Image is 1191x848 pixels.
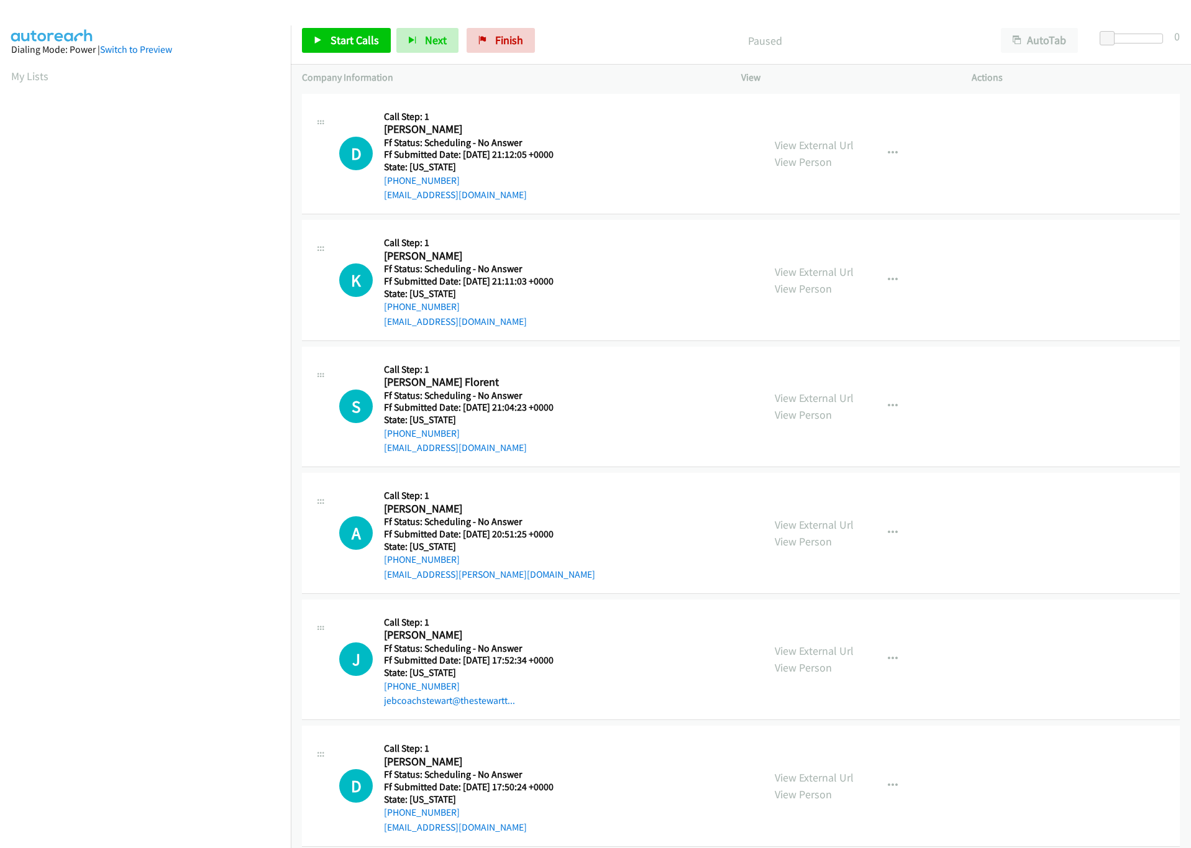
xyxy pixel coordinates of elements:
[384,793,569,806] h5: State: [US_STATE]
[775,391,854,405] a: View External Url
[384,742,569,755] h5: Call Step: 1
[339,769,373,803] h1: D
[339,390,373,423] div: The call is yet to be attempted
[775,787,832,801] a: View Person
[384,137,569,149] h5: Ff Status: Scheduling - No Answer
[384,528,595,540] h5: Ff Submitted Date: [DATE] 20:51:25 +0000
[384,680,460,692] a: [PHONE_NUMBER]
[384,540,595,553] h5: State: [US_STATE]
[384,263,569,275] h5: Ff Status: Scheduling - No Answer
[775,155,832,169] a: View Person
[384,442,527,454] a: [EMAIL_ADDRESS][DOMAIN_NAME]
[384,288,569,300] h5: State: [US_STATE]
[495,33,523,47] span: Finish
[384,363,569,376] h5: Call Step: 1
[775,644,854,658] a: View External Url
[384,427,460,439] a: [PHONE_NUMBER]
[339,263,373,297] div: The call is yet to be attempted
[384,616,569,629] h5: Call Step: 1
[11,42,280,57] div: Dialing Mode: Power |
[775,660,832,675] a: View Person
[339,516,373,550] h1: A
[384,148,569,161] h5: Ff Submitted Date: [DATE] 21:12:05 +0000
[339,263,373,297] h1: K
[339,642,373,676] h1: J
[384,502,569,516] h2: [PERSON_NAME]
[339,769,373,803] div: The call is yet to be attempted
[302,28,391,53] a: Start Calls
[384,111,569,123] h5: Call Step: 1
[775,281,832,296] a: View Person
[425,33,447,47] span: Next
[384,275,569,288] h5: Ff Submitted Date: [DATE] 21:11:03 +0000
[775,265,854,279] a: View External Url
[100,43,172,55] a: Switch to Preview
[384,781,569,793] h5: Ff Submitted Date: [DATE] 17:50:24 +0000
[384,554,460,565] a: [PHONE_NUMBER]
[302,70,719,85] p: Company Information
[384,414,569,426] h5: State: [US_STATE]
[384,667,569,679] h5: State: [US_STATE]
[775,138,854,152] a: View External Url
[331,33,379,47] span: Start Calls
[384,249,569,263] h2: [PERSON_NAME]
[384,755,569,769] h2: [PERSON_NAME]
[384,375,569,390] h2: [PERSON_NAME] Florent
[775,534,832,549] a: View Person
[384,237,569,249] h5: Call Step: 1
[384,516,595,528] h5: Ff Status: Scheduling - No Answer
[384,161,569,173] h5: State: [US_STATE]
[384,628,569,642] h2: [PERSON_NAME]
[384,642,569,655] h5: Ff Status: Scheduling - No Answer
[11,96,291,686] iframe: Dialpad
[775,408,832,422] a: View Person
[339,390,373,423] h1: S
[384,806,460,818] a: [PHONE_NUMBER]
[384,490,595,502] h5: Call Step: 1
[339,642,373,676] div: The call is yet to be attempted
[384,568,595,580] a: [EMAIL_ADDRESS][PERSON_NAME][DOMAIN_NAME]
[384,316,527,327] a: [EMAIL_ADDRESS][DOMAIN_NAME]
[1001,28,1078,53] button: AutoTab
[384,301,460,312] a: [PHONE_NUMBER]
[384,695,515,706] a: jebcoachstewart@thestewartt...
[339,137,373,170] h1: D
[1174,28,1180,45] div: 0
[775,517,854,532] a: View External Url
[11,69,48,83] a: My Lists
[1106,34,1163,43] div: Delay between calls (in seconds)
[384,821,527,833] a: [EMAIL_ADDRESS][DOMAIN_NAME]
[384,768,569,781] h5: Ff Status: Scheduling - No Answer
[384,189,527,201] a: [EMAIL_ADDRESS][DOMAIN_NAME]
[396,28,459,53] button: Next
[384,390,569,402] h5: Ff Status: Scheduling - No Answer
[741,70,949,85] p: View
[384,401,569,414] h5: Ff Submitted Date: [DATE] 21:04:23 +0000
[972,70,1180,85] p: Actions
[384,654,569,667] h5: Ff Submitted Date: [DATE] 17:52:34 +0000
[775,770,854,785] a: View External Url
[339,137,373,170] div: The call is yet to be attempted
[384,122,569,137] h2: [PERSON_NAME]
[467,28,535,53] a: Finish
[552,32,979,49] p: Paused
[339,516,373,550] div: The call is yet to be attempted
[384,175,460,186] a: [PHONE_NUMBER]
